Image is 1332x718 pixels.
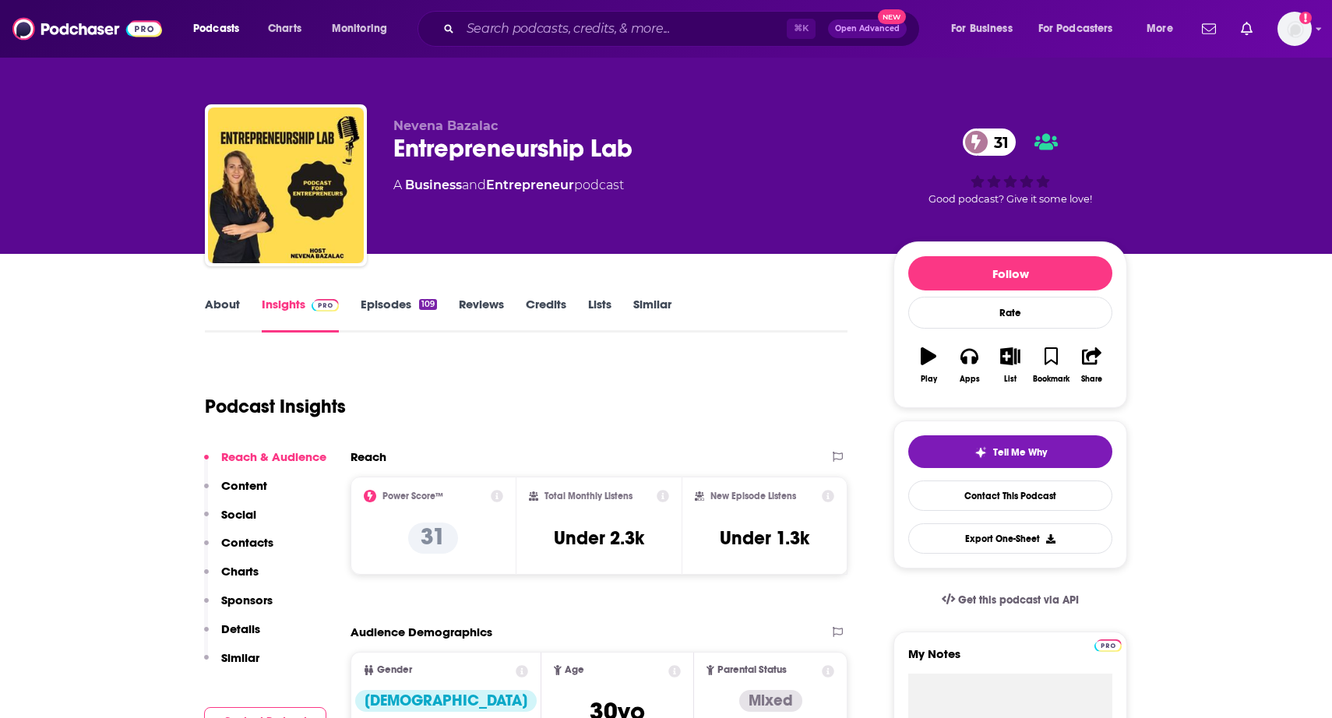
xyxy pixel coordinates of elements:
span: Good podcast? Give it some love! [929,193,1092,205]
svg: Add a profile image [1299,12,1312,24]
label: My Notes [908,646,1112,674]
span: ⌘ K [787,19,816,39]
span: Logged in as notablypr [1277,12,1312,46]
h2: Audience Demographics [351,625,492,639]
div: [DEMOGRAPHIC_DATA] [355,690,537,712]
span: More [1147,18,1173,40]
h2: Power Score™ [382,491,443,502]
a: Episodes109 [361,297,437,333]
span: Tell Me Why [993,446,1047,459]
div: Rate [908,297,1112,329]
div: 31Good podcast? Give it some love! [893,118,1127,215]
span: 31 [978,128,1017,156]
a: Entrepreneur [486,178,574,192]
button: Export One-Sheet [908,523,1112,554]
button: Follow [908,256,1112,290]
button: Similar [204,650,259,679]
button: Contacts [204,535,273,564]
span: Monitoring [332,18,387,40]
span: Age [565,665,584,675]
div: Play [921,375,937,384]
button: Reach & Audience [204,449,326,478]
button: Play [908,337,949,393]
h1: Podcast Insights [205,395,346,418]
button: open menu [182,16,259,41]
p: Sponsors [221,593,273,607]
span: Gender [377,665,412,675]
button: Share [1072,337,1112,393]
p: Charts [221,564,259,579]
img: Podchaser Pro [1094,639,1122,652]
a: Contact This Podcast [908,480,1112,511]
button: open menu [1136,16,1193,41]
div: Mixed [739,690,802,712]
a: Similar [633,297,671,333]
p: Content [221,478,267,493]
div: Search podcasts, credits, & more... [432,11,935,47]
h2: Reach [351,449,386,464]
span: and [462,178,486,192]
img: Podchaser - Follow, Share and Rate Podcasts [12,14,162,44]
div: 109 [419,299,437,310]
div: List [1004,375,1017,384]
a: Reviews [459,297,504,333]
button: List [990,337,1031,393]
h3: Under 2.3k [554,526,644,550]
div: Bookmark [1033,375,1069,384]
img: Entrepreneurship Lab [208,107,364,263]
p: Reach & Audience [221,449,326,464]
span: Charts [268,18,301,40]
p: Details [221,621,260,636]
p: 31 [408,523,458,554]
h2: Total Monthly Listens [544,491,633,502]
div: Share [1081,375,1102,384]
p: Social [221,507,256,522]
button: Open AdvancedNew [828,19,907,38]
span: Get this podcast via API [958,593,1079,607]
button: Bookmark [1031,337,1071,393]
a: Business [405,178,462,192]
a: Get this podcast via API [929,581,1091,619]
div: Apps [960,375,980,384]
a: Show notifications dropdown [1235,16,1259,42]
h3: Under 1.3k [720,526,809,550]
a: About [205,297,240,333]
span: Parental Status [717,665,787,675]
a: Pro website [1094,637,1122,652]
a: 31 [963,128,1017,156]
a: Credits [526,297,566,333]
p: Similar [221,650,259,665]
p: Contacts [221,535,273,550]
span: Open Advanced [835,25,900,33]
button: tell me why sparkleTell Me Why [908,435,1112,468]
a: InsightsPodchaser Pro [262,297,339,333]
button: Charts [204,564,259,593]
span: For Business [951,18,1013,40]
input: Search podcasts, credits, & more... [460,16,787,41]
span: For Podcasters [1038,18,1113,40]
button: Details [204,621,260,650]
button: Social [204,507,256,536]
button: Show profile menu [1277,12,1312,46]
span: New [878,9,906,24]
button: open menu [940,16,1032,41]
a: Show notifications dropdown [1196,16,1222,42]
img: User Profile [1277,12,1312,46]
span: Podcasts [193,18,239,40]
button: Apps [949,337,989,393]
span: Nevena Bazalac [393,118,498,133]
a: Lists [588,297,611,333]
a: Charts [258,16,311,41]
img: tell me why sparkle [974,446,987,459]
button: open menu [321,16,407,41]
button: open menu [1028,16,1136,41]
button: Sponsors [204,593,273,621]
img: Podchaser Pro [312,299,339,311]
h2: New Episode Listens [710,491,796,502]
div: A podcast [393,176,624,195]
button: Content [204,478,267,507]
